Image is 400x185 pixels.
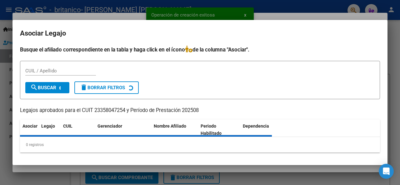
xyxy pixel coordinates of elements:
datatable-header-cell: Dependencia [240,119,287,140]
span: Legajo [41,124,55,129]
h2: Asociar Legajo [20,27,380,39]
span: CUIL [63,124,72,129]
datatable-header-cell: Periodo Habilitado [198,119,240,140]
span: Dependencia [243,124,269,129]
datatable-header-cell: Nombre Afiliado [151,119,198,140]
h4: Busque el afiliado correspondiente en la tabla y haga click en el ícono de la columna "Asociar". [20,46,380,54]
datatable-header-cell: Asociar [20,119,39,140]
datatable-header-cell: Gerenciador [95,119,151,140]
div: 0 registros [20,137,380,153]
span: Periodo Habilitado [201,124,222,136]
span: Gerenciador [97,124,122,129]
span: Borrar Filtros [80,85,125,90]
mat-icon: search [30,84,38,91]
datatable-header-cell: Legajo [39,119,61,140]
span: Asociar [22,124,37,129]
span: Buscar [30,85,56,90]
button: Buscar [25,82,69,93]
p: Legajos aprobados para el CUIT 23358047254 y Período de Prestación 202508 [20,107,380,114]
div: Open Intercom Messenger [379,164,394,179]
mat-icon: delete [80,84,87,91]
span: Nombre Afiliado [154,124,186,129]
button: Borrar Filtros [74,81,139,94]
datatable-header-cell: CUIL [61,119,95,140]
